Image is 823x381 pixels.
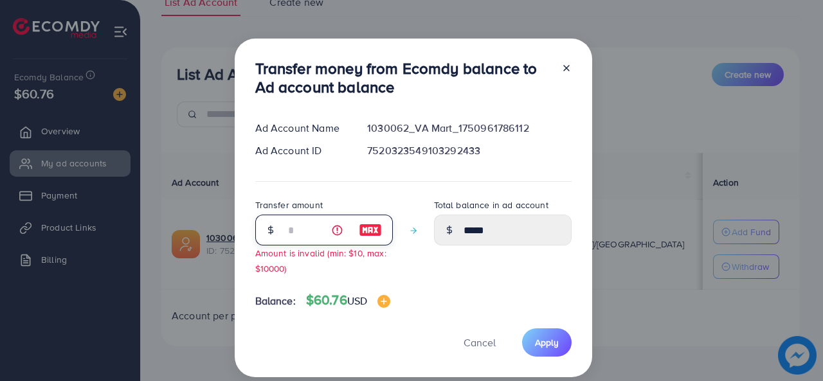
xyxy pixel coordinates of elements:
button: Apply [522,328,572,356]
img: image [377,295,390,308]
span: USD [347,294,367,308]
img: image [359,222,382,238]
small: Amount is invalid (min: $10, max: $10000) [255,247,386,274]
button: Cancel [448,328,512,356]
span: Cancel [464,335,496,350]
div: 7520323549103292433 [357,143,581,158]
h3: Transfer money from Ecomdy balance to Ad account balance [255,59,551,96]
div: Ad Account Name [245,121,357,136]
span: Apply [535,336,559,349]
span: Balance: [255,294,296,308]
h4: $60.76 [306,292,390,308]
label: Transfer amount [255,199,323,211]
div: 1030062_VA Mart_1750961786112 [357,121,581,136]
label: Total balance in ad account [434,199,548,211]
div: Ad Account ID [245,143,357,158]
